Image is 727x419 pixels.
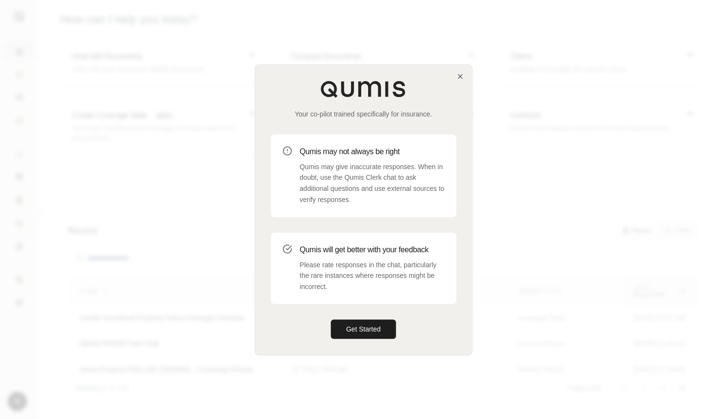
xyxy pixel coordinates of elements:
[271,109,456,119] p: Your co-pilot trained specifically for insurance.
[300,244,445,256] h3: Qumis will get better with your feedback
[331,319,397,339] button: Get Started
[320,80,407,98] img: Qumis Logo
[300,146,445,158] h3: Qumis may not always be right
[300,260,445,292] p: Please rate responses in the chat, particularly the rare instances where responses might be incor...
[300,161,445,205] p: Qumis may give inaccurate responses. When in doubt, use the Qumis Clerk chat to ask additional qu...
